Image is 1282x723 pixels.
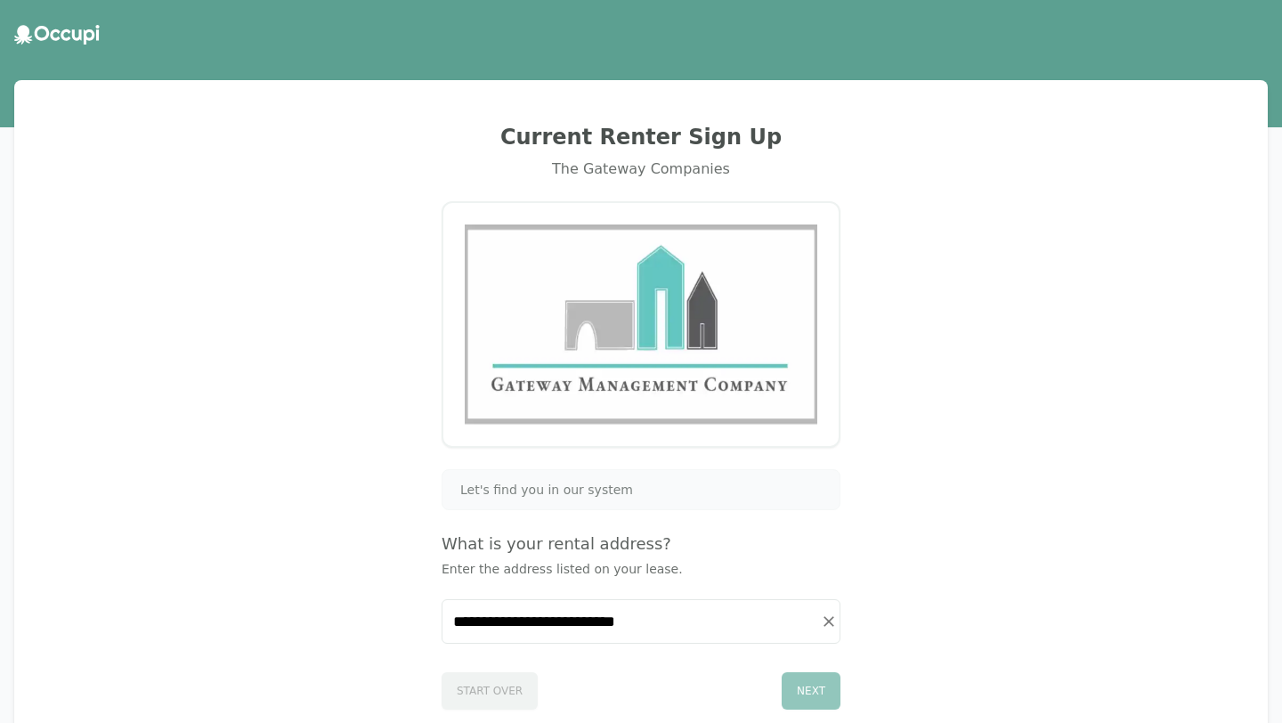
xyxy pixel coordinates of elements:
[36,123,1246,151] h2: Current Renter Sign Up
[442,532,840,556] h4: What is your rental address?
[816,609,841,634] button: Clear
[460,481,633,499] span: Let's find you in our system
[442,600,840,643] input: Start typing...
[442,560,840,578] p: Enter the address listed on your lease.
[36,158,1246,180] div: The Gateway Companies
[465,224,817,425] img: Gateway Management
